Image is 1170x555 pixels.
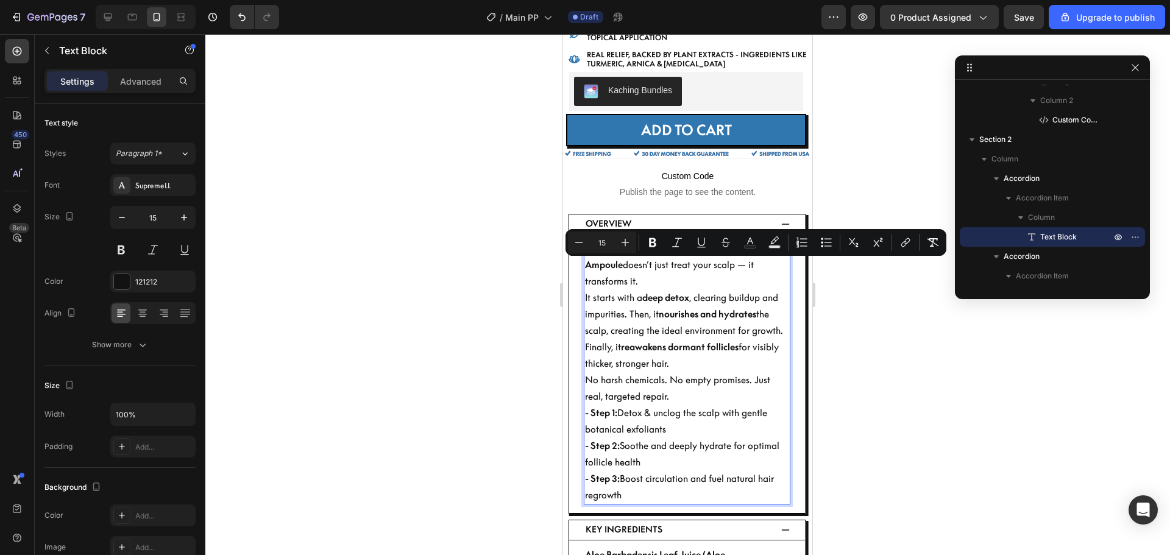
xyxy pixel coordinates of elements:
[116,148,162,159] span: Paragraph 1*
[59,43,163,58] p: Text Block
[580,12,598,23] span: Draft
[1004,5,1044,29] button: Save
[1004,172,1040,185] span: Accordion
[44,148,66,159] div: Styles
[9,223,29,233] div: Beta
[1014,12,1034,23] span: Save
[22,515,162,543] strong: Aloe Barbadensis Leaf Juice (Aloe [PERSON_NAME])
[135,511,193,521] div: Add...
[890,11,971,24] span: 0 product assigned
[1016,192,1069,204] span: Accordion Item
[1016,270,1069,282] span: Accordion Item
[135,180,193,191] div: SupremeLL
[563,34,812,555] iframe: Design area
[565,229,946,256] div: Editor contextual toolbar
[12,130,29,140] div: 450
[1004,250,1040,263] span: Accordion
[1052,114,1099,126] span: Custom Code
[880,5,999,29] button: 0 product assigned
[44,334,196,356] button: Show more
[1129,495,1158,525] div: Open Intercom Messenger
[135,542,193,553] div: Add...
[92,339,149,351] div: Show more
[44,209,77,225] div: Size
[44,180,60,191] div: Font
[1049,5,1165,29] button: Upgrade to publish
[44,276,63,287] div: Color
[979,133,1012,146] span: Section 2
[80,10,85,24] p: 7
[44,441,73,452] div: Padding
[5,5,91,29] button: 7
[230,5,279,29] div: Undo/Redo
[60,75,94,88] p: Settings
[111,403,195,425] input: Auto
[44,510,63,521] div: Color
[44,479,104,496] div: Background
[120,75,161,88] p: Advanced
[500,11,503,24] span: /
[135,277,193,288] div: 121212
[505,11,539,24] span: Main PP
[44,409,65,420] div: Width
[1040,94,1073,107] span: Column 2
[44,305,79,322] div: Align
[1028,211,1055,224] span: Column
[44,118,78,129] div: Text style
[991,153,1018,165] span: Column
[44,542,66,553] div: Image
[1040,231,1077,243] span: Text Block
[1059,11,1155,24] div: Upgrade to publish
[110,143,196,164] button: Paragraph 1*
[44,378,77,394] div: Size
[135,442,193,453] div: Add...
